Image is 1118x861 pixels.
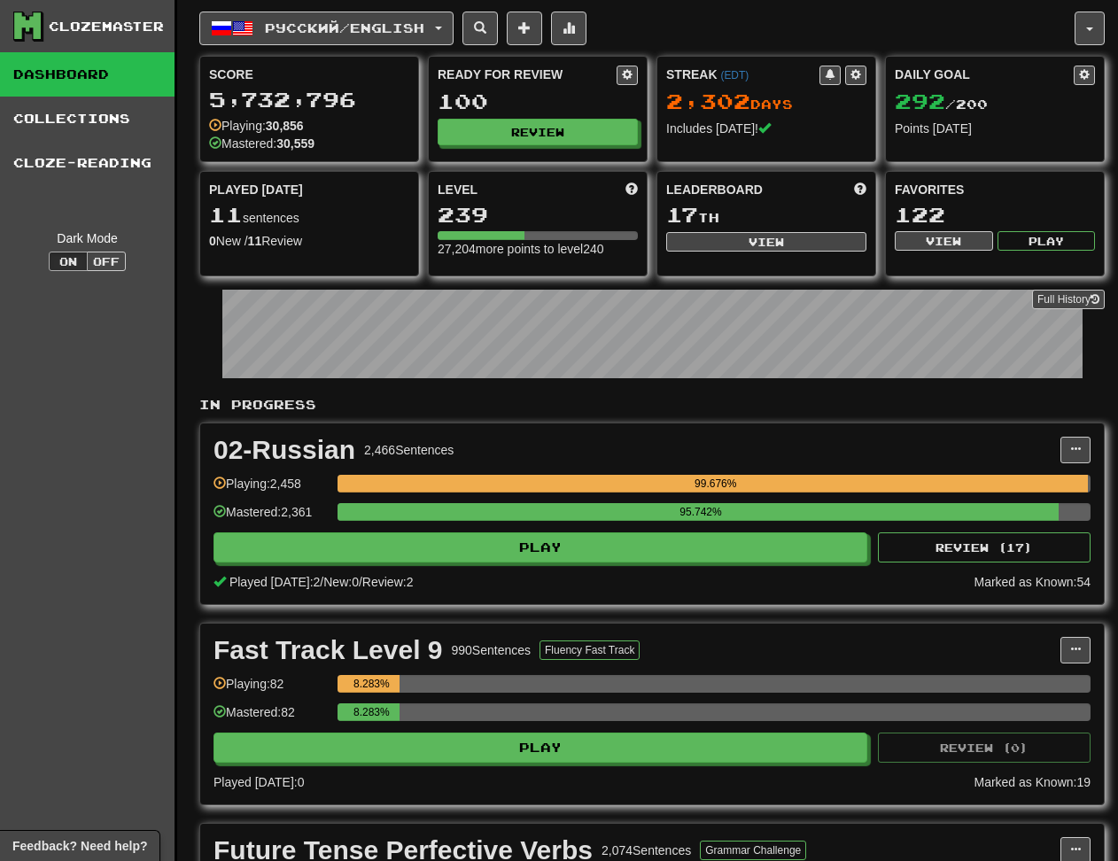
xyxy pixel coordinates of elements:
button: On [49,252,88,271]
span: Русский / English [265,20,424,35]
div: 99.676% [343,475,1088,493]
strong: 11 [248,234,262,248]
div: Points [DATE] [895,120,1095,137]
div: New / Review [209,232,409,250]
span: Level [438,181,477,198]
button: Review (0) [878,733,1091,763]
div: 8.283% [343,675,400,693]
span: 292 [895,89,945,113]
span: Score more points to level up [625,181,638,198]
div: Fast Track Level 9 [214,637,443,663]
div: 122 [895,204,1095,226]
div: 8.283% [343,703,400,721]
div: 02-Russian [214,437,355,463]
span: Leaderboard [666,181,763,198]
div: th [666,204,866,227]
button: Play [214,733,867,763]
div: Playing: 2,458 [214,475,329,504]
div: 2,074 Sentences [602,842,691,859]
div: Marked as Known: 54 [974,573,1091,591]
strong: 30,856 [266,119,304,133]
div: 27,204 more points to level 240 [438,240,638,258]
div: Marked as Known: 19 [974,773,1091,791]
p: In Progress [199,396,1105,414]
strong: 0 [209,234,216,248]
button: Search sentences [462,12,498,45]
div: Playing: [209,117,304,135]
a: Full History [1032,290,1105,309]
span: Played [DATE] [209,181,303,198]
div: 100 [438,90,638,112]
div: Score [209,66,409,83]
button: Off [87,252,126,271]
span: This week in points, UTC [854,181,866,198]
div: 239 [438,204,638,226]
span: / 200 [895,97,988,112]
span: Open feedback widget [12,837,147,855]
span: / [320,575,323,589]
button: Review [438,119,638,145]
div: Mastered: [209,135,314,152]
button: Add sentence to collection [507,12,542,45]
span: Played [DATE]: 0 [214,775,304,789]
span: Review: 2 [362,575,414,589]
div: Playing: 82 [214,675,329,704]
a: (EDT) [720,69,749,81]
button: Play [214,532,867,562]
div: 95.742% [343,503,1059,521]
button: Русский/English [199,12,454,45]
button: More stats [551,12,586,45]
span: 11 [209,202,243,227]
strong: 30,559 [276,136,314,151]
div: 2,466 Sentences [364,441,454,459]
div: Streak [666,66,819,83]
div: Clozemaster [49,18,164,35]
span: Played [DATE]: 2 [229,575,320,589]
div: sentences [209,204,409,227]
div: Favorites [895,181,1095,198]
div: Daily Goal [895,66,1074,85]
button: Review (17) [878,532,1091,562]
span: / [359,575,362,589]
div: 990 Sentences [452,641,532,659]
div: 5,732,796 [209,89,409,111]
div: Dark Mode [13,229,161,247]
span: 17 [666,202,698,227]
div: Includes [DATE]! [666,120,866,137]
button: Grammar Challenge [700,841,806,860]
button: Fluency Fast Track [540,640,640,660]
div: Mastered: 2,361 [214,503,329,532]
button: View [895,231,993,251]
button: View [666,232,866,252]
div: Mastered: 82 [214,703,329,733]
span: New: 0 [323,575,359,589]
button: Play [998,231,1096,251]
span: 2,302 [666,89,750,113]
div: Day s [666,90,866,113]
div: Ready for Review [438,66,617,83]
